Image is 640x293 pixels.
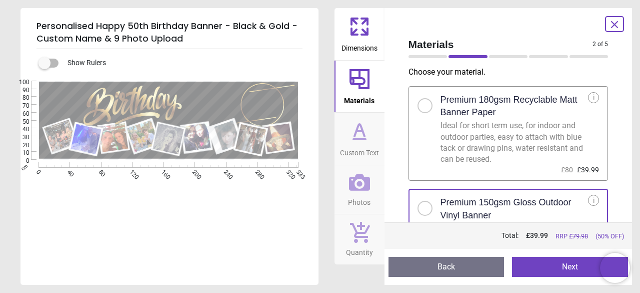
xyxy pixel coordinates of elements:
[530,231,548,239] span: 39.99
[408,67,616,78] p: Choose your material .
[407,231,624,241] div: Total:
[344,91,374,106] span: Materials
[341,39,377,54] span: Dimensions
[526,231,548,241] span: £
[588,92,599,103] div: i
[348,193,370,208] span: Photos
[592,40,608,49] span: 2 of 5
[561,166,573,174] span: £80
[388,257,504,277] button: Back
[334,8,384,60] button: Dimensions
[10,133,29,142] span: 30
[600,253,630,283] iframe: Brevo live chat
[334,165,384,214] button: Photos
[36,16,302,49] h5: Personalised Happy 50th Birthday Banner - Black & Gold - Custom Name & 9 Photo Upload
[10,141,29,150] span: 20
[588,195,599,206] div: i
[10,86,29,95] span: 90
[19,163,28,172] span: cm
[334,61,384,113] button: Materials
[10,110,29,118] span: 60
[346,243,373,258] span: Quantity
[440,94,588,119] h2: Premium 180gsm Recyclable Matt Banner Paper
[577,166,599,174] span: £39.99
[10,125,29,134] span: 40
[10,118,29,126] span: 50
[10,157,29,165] span: 0
[44,57,318,69] div: Show Rulers
[595,232,624,241] span: (50% OFF)
[512,257,628,277] button: Next
[408,37,593,52] span: Materials
[10,94,29,102] span: 80
[10,149,29,157] span: 10
[10,102,29,110] span: 70
[334,113,384,165] button: Custom Text
[334,214,384,264] button: Quantity
[340,143,379,158] span: Custom Text
[10,78,29,87] span: 100
[440,120,588,165] div: Ideal for short term use, for indoor and outdoor parties, easy to attach with blue tack or drawin...
[569,232,588,240] span: £ 79.98
[440,196,588,221] h2: Premium 150gsm Gloss Outdoor Vinyl Banner
[555,232,588,241] span: RRP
